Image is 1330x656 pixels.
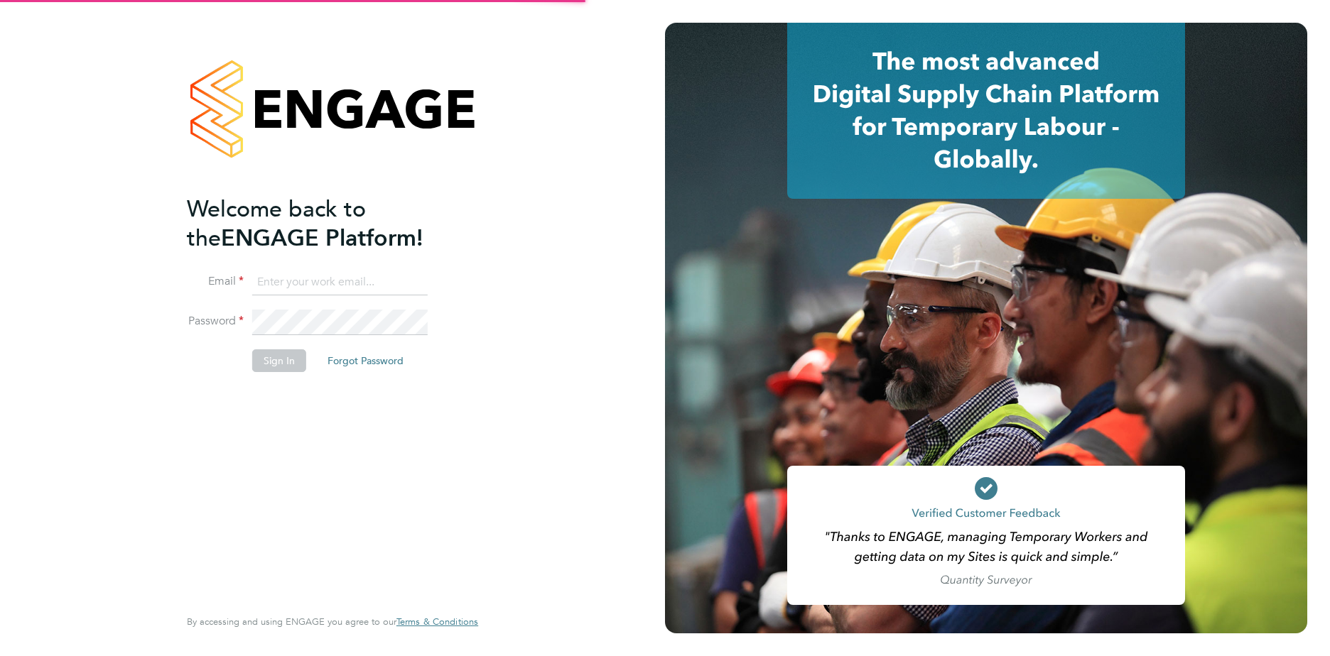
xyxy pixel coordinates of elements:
input: Enter your work email... [252,270,428,295]
button: Sign In [252,349,306,372]
a: Terms & Conditions [396,616,478,628]
span: Welcome back to the [187,195,366,252]
label: Password [187,314,244,329]
button: Forgot Password [316,349,415,372]
h2: ENGAGE Platform! [187,195,464,253]
label: Email [187,274,244,289]
span: Terms & Conditions [396,616,478,628]
span: By accessing and using ENGAGE you agree to our [187,616,478,628]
